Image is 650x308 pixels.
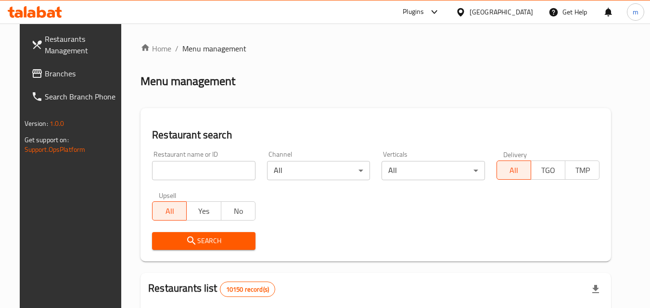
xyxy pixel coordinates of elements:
[220,285,275,294] span: 10150 record(s)
[24,27,128,62] a: Restaurants Management
[25,143,86,156] a: Support.OpsPlatform
[191,204,217,218] span: Yes
[140,43,171,54] a: Home
[160,235,248,247] span: Search
[225,204,252,218] span: No
[140,74,235,89] h2: Menu management
[50,117,64,130] span: 1.0.0
[152,161,255,180] input: Search for restaurant name or ID..
[186,201,221,221] button: Yes
[403,6,424,18] div: Plugins
[45,68,121,79] span: Branches
[497,160,531,180] button: All
[470,7,533,17] div: [GEOGRAPHIC_DATA]
[267,161,370,180] div: All
[45,33,121,56] span: Restaurants Management
[220,282,275,297] div: Total records count
[140,43,611,54] nav: breadcrumb
[45,91,121,102] span: Search Branch Phone
[565,160,599,180] button: TMP
[152,201,187,221] button: All
[503,151,527,158] label: Delivery
[25,117,48,130] span: Version:
[25,134,69,146] span: Get support on:
[633,7,638,17] span: m
[24,85,128,108] a: Search Branch Phone
[501,163,527,177] span: All
[382,161,485,180] div: All
[152,128,599,142] h2: Restaurant search
[24,62,128,85] a: Branches
[148,281,275,297] h2: Restaurants list
[584,278,607,301] div: Export file
[156,204,183,218] span: All
[159,192,177,198] label: Upsell
[152,232,255,250] button: Search
[175,43,178,54] li: /
[182,43,246,54] span: Menu management
[531,160,565,180] button: TGO
[221,201,255,221] button: No
[535,163,561,177] span: TGO
[569,163,596,177] span: TMP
